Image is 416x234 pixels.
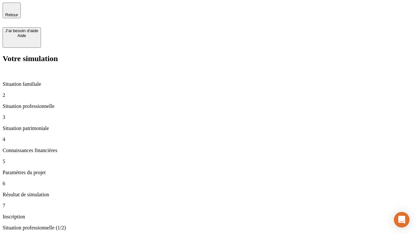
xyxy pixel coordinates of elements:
p: 2 [3,92,413,98]
p: Situation professionnelle [3,103,413,109]
p: 6 [3,181,413,187]
p: Situation professionnelle (1/2) [3,225,413,231]
span: Retour [5,12,18,17]
button: J’ai besoin d'aideAide [3,27,41,48]
p: Connaissances financières [3,148,413,153]
div: Open Intercom Messenger [394,212,409,227]
p: 3 [3,114,413,120]
p: 4 [3,136,413,142]
p: Inscription [3,214,413,220]
p: Situation familiale [3,81,413,87]
button: Retour [3,3,21,18]
p: Situation patrimoniale [3,125,413,131]
h2: Votre simulation [3,54,413,63]
p: 7 [3,203,413,209]
div: J’ai besoin d'aide [5,28,38,33]
p: Paramètres du projet [3,170,413,175]
p: Résultat de simulation [3,192,413,198]
p: 5 [3,159,413,164]
div: Aide [5,33,38,38]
